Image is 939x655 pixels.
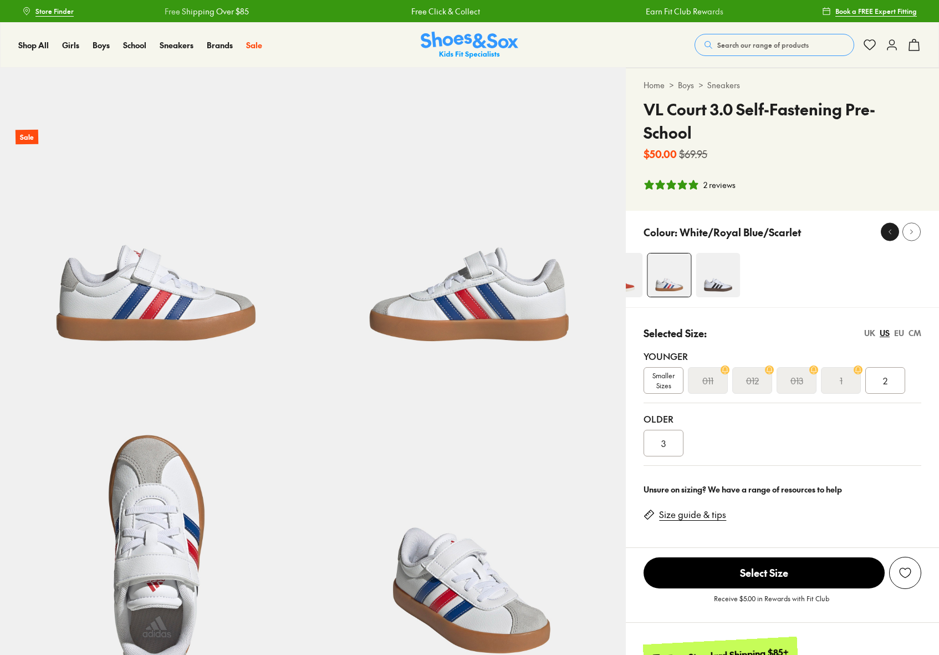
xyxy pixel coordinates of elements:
p: Sale [16,130,38,145]
div: Younger [644,349,921,363]
img: 4-498593_1 [696,253,741,297]
s: $69.95 [679,146,707,161]
a: School [123,39,146,51]
s: 012 [746,374,759,387]
s: 1 [840,374,843,387]
span: 2 [883,374,887,387]
span: School [123,39,146,50]
a: Sneakers [707,79,740,91]
img: 4-524368_1 [599,253,643,297]
a: Sale [246,39,262,51]
a: Brands [207,39,233,51]
a: Boys [93,39,110,51]
b: $50.00 [644,146,677,161]
div: Older [644,412,921,425]
a: Size guide & tips [659,509,726,521]
span: Book a FREE Expert Fitting [835,6,917,16]
a: Free Shipping Over $85 [101,6,186,17]
span: Select Size [644,557,885,588]
button: Add to Wishlist [889,557,921,589]
a: Home [644,79,665,91]
div: CM [909,327,921,339]
p: Selected Size: [644,326,707,341]
p: Colour: [644,225,677,240]
a: Girls [62,39,79,51]
p: Receive $5.00 in Rewards with Fit Club [714,593,829,613]
div: EU [894,327,904,339]
span: Boys [93,39,110,50]
a: Book a FREE Expert Fitting [822,1,917,21]
div: US [880,327,890,339]
button: Select Size [644,557,885,589]
a: Free Click & Collect [349,6,417,17]
span: Sneakers [160,39,193,50]
span: Girls [62,39,79,50]
span: Store Finder [35,6,74,16]
a: Shoes & Sox [421,32,518,59]
a: Earn Fit Club Rewards [583,6,661,17]
a: Sneakers [160,39,193,51]
span: Smaller Sizes [644,370,683,390]
s: 011 [702,374,713,387]
img: 4-524374_1 [648,253,691,297]
span: 3 [661,436,666,450]
div: Unsure on sizing? We have a range of resources to help [644,484,921,495]
button: 5 stars, 2 ratings [644,179,736,191]
img: SNS_Logo_Responsive.svg [421,32,518,59]
div: > > [644,79,921,91]
img: 5-524375_1 [313,68,626,381]
span: Brands [207,39,233,50]
a: Store Finder [22,1,74,21]
div: UK [864,327,875,339]
a: Boys [678,79,694,91]
span: Search our range of products [717,40,809,50]
button: Search our range of products [695,34,854,56]
h4: VL Court 3.0 Self-Fastening Pre-School [644,98,921,144]
a: Shop All [18,39,49,51]
p: White/Royal Blue/Scarlet [680,225,801,240]
s: 013 [790,374,803,387]
div: 2 reviews [703,179,736,191]
span: Shop All [18,39,49,50]
span: Sale [246,39,262,50]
